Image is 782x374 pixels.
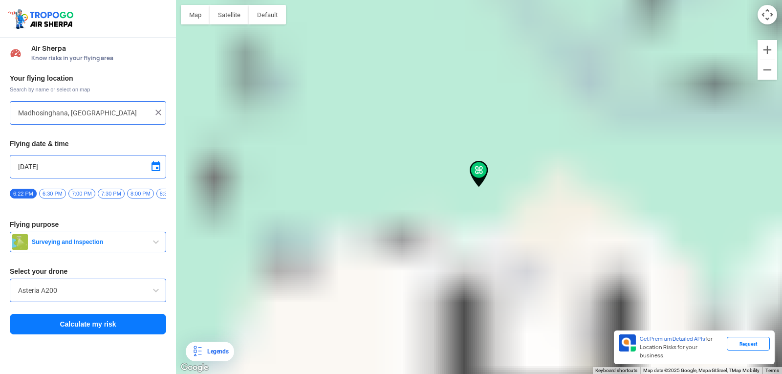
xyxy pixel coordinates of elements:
[640,335,705,342] span: Get Premium Detailed APIs
[727,337,770,351] div: Request
[156,189,183,198] span: 8:30 PM
[758,5,777,24] button: Map camera controls
[643,368,760,373] span: Map data ©2025 Google, Mapa GISrael, TMap Mobility
[181,5,210,24] button: Show street map
[636,334,727,360] div: for Location Risks for your business.
[192,346,203,357] img: Legends
[595,367,637,374] button: Keyboard shortcuts
[10,86,166,93] span: Search by name or select on map
[178,361,211,374] a: Open this area in Google Maps (opens a new window)
[39,189,66,198] span: 6:30 PM
[68,189,95,198] span: 7:00 PM
[758,60,777,80] button: Zoom out
[18,285,158,296] input: Search by name or Brand
[98,189,125,198] span: 7:30 PM
[10,75,166,82] h3: Your flying location
[153,108,163,117] img: ic_close.png
[18,161,158,173] input: Select Date
[758,40,777,60] button: Zoom in
[7,7,77,30] img: ic_tgdronemaps.svg
[765,368,779,373] a: Terms
[10,268,166,275] h3: Select your drone
[28,238,150,246] span: Surveying and Inspection
[210,5,249,24] button: Show satellite imagery
[10,47,22,59] img: Risk Scores
[31,54,166,62] span: Know risks in your flying area
[18,107,151,119] input: Search your flying location
[12,234,28,250] img: survey.png
[10,221,166,228] h3: Flying purpose
[203,346,228,357] div: Legends
[178,361,211,374] img: Google
[619,334,636,352] img: Premium APIs
[10,140,166,147] h3: Flying date & time
[10,232,166,252] button: Surveying and Inspection
[10,314,166,334] button: Calculate my risk
[31,44,166,52] span: Air Sherpa
[10,189,37,198] span: 6:22 PM
[127,189,154,198] span: 8:00 PM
